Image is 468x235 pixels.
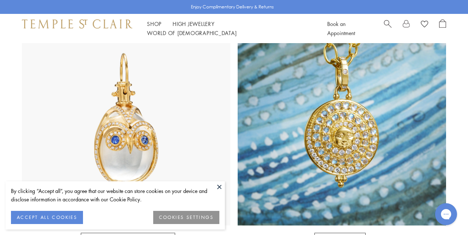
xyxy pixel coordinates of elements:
a: Open Shopping Bag [439,19,446,38]
div: By clicking “Accept all”, you agree that our website can store cookies on your device and disclos... [11,187,219,204]
a: View Wishlist [421,19,428,30]
a: ShopShop [147,20,162,27]
a: Book an Appointment [327,20,355,37]
iframe: Gorgias live chat messenger [431,201,461,228]
a: Search [384,19,392,38]
button: COOKIES SETTINGS [153,211,219,224]
button: ACCEPT ALL COOKIES [11,211,83,224]
nav: Main navigation [147,19,311,38]
p: Enjoy Complimentary Delivery & Returns [191,3,274,11]
a: High JewelleryHigh Jewellery [173,20,215,27]
img: Temple St. Clair [22,19,132,28]
a: World of [DEMOGRAPHIC_DATA]World of [DEMOGRAPHIC_DATA] [147,29,237,37]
